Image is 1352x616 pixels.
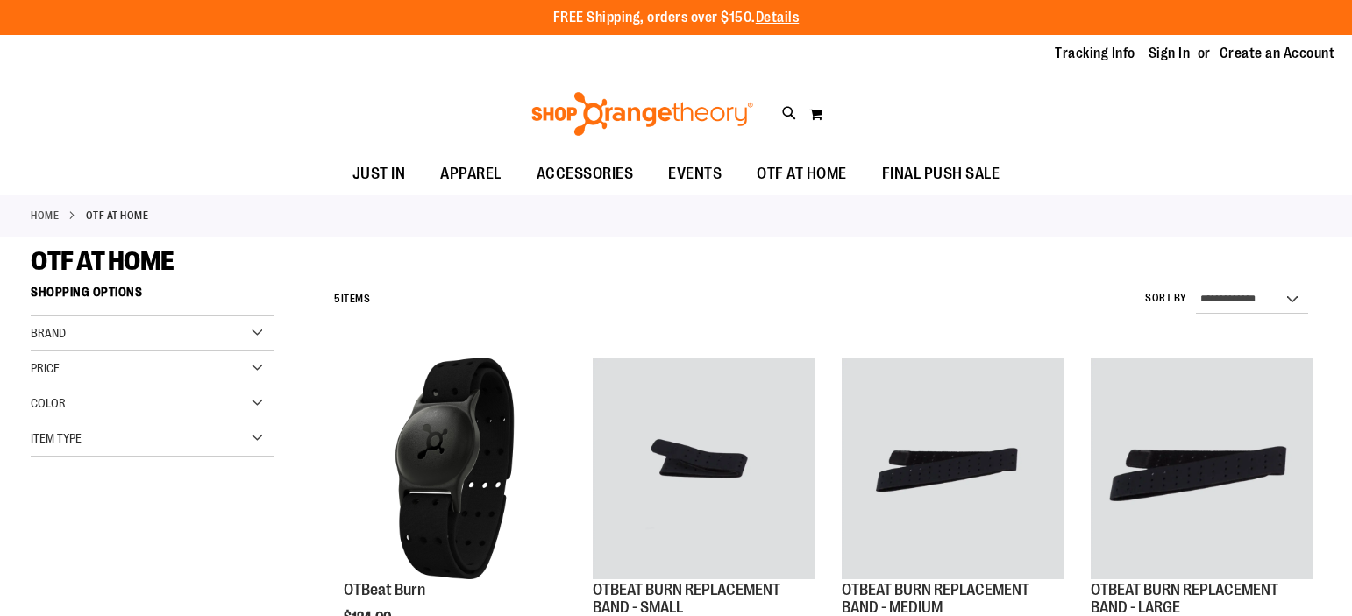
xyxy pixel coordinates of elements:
[31,326,66,340] span: Brand
[31,396,66,410] span: Color
[31,431,82,445] span: Item Type
[882,154,1000,194] span: FINAL PUSH SALE
[31,246,174,276] span: OTF AT HOME
[842,581,1029,616] a: OTBEAT BURN REPLACEMENT BAND - MEDIUM
[31,208,59,223] a: Home
[1145,291,1187,306] label: Sort By
[757,154,847,194] span: OTF AT HOME
[668,154,722,194] span: EVENTS
[1055,44,1135,63] a: Tracking Info
[1091,581,1278,616] a: OTBEAT BURN REPLACEMENT BAND - LARGE
[1091,358,1313,582] a: OTBEAT BURN REPLACEMENT BAND - LARGE
[440,154,502,194] span: APPAREL
[1220,44,1335,63] a: Create an Account
[1091,358,1313,579] img: OTBEAT BURN REPLACEMENT BAND - LARGE
[842,358,1064,582] a: OTBEAT BURN REPLACEMENT BAND - MEDIUM
[529,92,756,136] img: Shop Orangetheory
[344,358,566,579] img: Main view of OTBeat Burn 6.0-C
[31,361,60,375] span: Price
[344,581,425,598] a: OTBeat Burn
[344,358,566,582] a: Main view of OTBeat Burn 6.0-C
[86,208,149,223] strong: OTF AT HOME
[553,8,800,28] p: FREE Shipping, orders over $150.
[593,358,815,579] img: OTBEAT BURN REPLACEMENT BAND - SMALL
[756,10,800,25] a: Details
[352,154,406,194] span: JUST IN
[537,154,634,194] span: ACCESSORIES
[842,358,1064,579] img: OTBEAT BURN REPLACEMENT BAND - MEDIUM
[334,286,370,313] h2: Items
[593,358,815,582] a: OTBEAT BURN REPLACEMENT BAND - SMALL
[593,581,780,616] a: OTBEAT BURN REPLACEMENT BAND - SMALL
[31,277,274,316] strong: Shopping Options
[1149,44,1191,63] a: Sign In
[334,293,341,305] span: 5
